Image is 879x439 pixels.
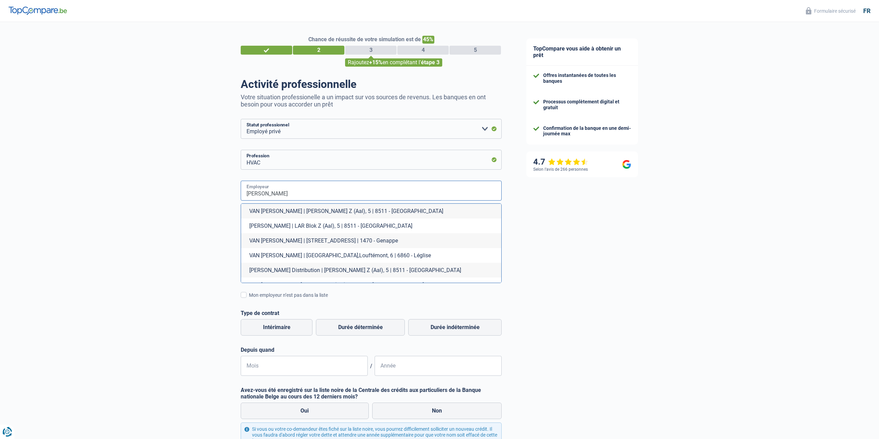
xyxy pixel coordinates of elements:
div: Confirmation de la banque en une demi-journée max [543,125,631,137]
div: TopCompare vous aide à obtenir un prêt [526,38,638,66]
div: 4.7 [533,157,589,167]
label: Oui [241,403,369,419]
div: 2 [293,46,344,55]
h1: Activité professionnelle [241,78,502,91]
label: Durée déterminée [316,319,405,336]
div: Offres instantanées de toutes les banques [543,72,631,84]
div: 4 [397,46,449,55]
li: VAN [PERSON_NAME] | [GEOGRAPHIC_DATA],Louftémont, 6 | 6860 - Léglise [241,248,501,263]
button: Formulaire sécurisé [802,5,860,16]
div: Rajoutez en complétant l' [345,58,442,67]
li: VAN [PERSON_NAME] | [PERSON_NAME] Z (Aal), 5 | 8511 - [GEOGRAPHIC_DATA] [241,204,501,218]
label: Type de contrat [241,310,502,316]
div: Processus complètement digital et gratuit [543,99,631,111]
li: [PERSON_NAME] Distribution | [PERSON_NAME] Z (Aal), 5 | 8511 - [GEOGRAPHIC_DATA] [241,263,501,278]
span: / [368,363,375,369]
span: étape 3 [421,59,439,66]
span: 45% [422,36,434,44]
span: +15% [369,59,383,66]
div: 1 [241,46,292,55]
label: Non [372,403,502,419]
label: Intérimaire [241,319,312,336]
label: Durée indéterminée [408,319,502,336]
span: Chance de réussite de votre simulation est de [308,36,421,43]
li: [PERSON_NAME] | LAR Blok Z (Aal), 5 | 8511 - [GEOGRAPHIC_DATA] [241,218,501,233]
div: Mon employeur n’est pas dans la liste [249,292,502,299]
div: 5 [449,46,501,55]
input: AAAA [375,356,502,376]
li: VAN [PERSON_NAME] | LAR Blok Z (Aal), 5 | 8511 - [GEOGRAPHIC_DATA] [241,278,501,292]
div: Selon l’avis de 266 personnes [533,167,588,172]
li: VAN [PERSON_NAME] | [STREET_ADDRESS] | 1470 - Genappe [241,233,501,248]
div: 3 [345,46,397,55]
input: Cherchez votre employeur [241,181,502,201]
div: fr [863,7,870,15]
img: TopCompare Logo [9,7,67,15]
input: MM [241,356,368,376]
p: Votre situation professionelle a un impact sur vos sources de revenus. Les banques en ont besoin ... [241,93,502,108]
label: Depuis quand [241,347,502,353]
label: Avez-vous été enregistré sur la liste noire de la Centrale des crédits aux particuliers de la Ban... [241,387,502,400]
